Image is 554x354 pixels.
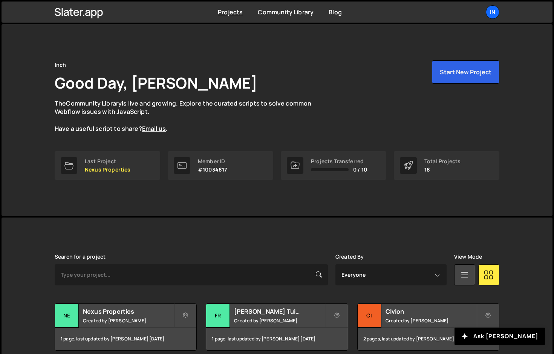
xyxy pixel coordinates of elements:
[55,303,197,351] a: Ne Nexus Properties Created by [PERSON_NAME] 1 page, last updated by [PERSON_NAME] [DATE]
[198,167,227,173] p: #10034817
[142,124,166,133] a: Email us
[55,264,328,285] input: Type your project...
[335,254,364,260] label: Created By
[83,317,174,324] small: Created by [PERSON_NAME]
[353,167,367,173] span: 0 / 10
[311,158,367,164] div: Projects Transferred
[85,167,131,173] p: Nexus Properties
[329,8,342,16] a: Blog
[206,304,230,328] div: Fr
[206,328,347,350] div: 1 page, last updated by [PERSON_NAME] [DATE]
[55,151,160,180] a: Last Project Nexus Properties
[486,5,499,19] a: In
[55,328,196,350] div: 1 page, last updated by [PERSON_NAME] [DATE]
[358,328,499,350] div: 2 pages, last updated by [PERSON_NAME] [DATE]
[234,317,325,324] small: Created by [PERSON_NAME]
[66,99,122,107] a: Community Library
[357,303,499,351] a: Ci Civion Created by [PERSON_NAME] 2 pages, last updated by [PERSON_NAME] [DATE]
[55,72,257,93] h1: Good Day, [PERSON_NAME]
[55,304,79,328] div: Ne
[455,328,545,345] button: Ask [PERSON_NAME]
[454,254,482,260] label: View Mode
[424,158,461,164] div: Total Projects
[432,60,499,84] button: Start New Project
[55,60,66,69] div: Inch
[386,317,476,324] small: Created by [PERSON_NAME]
[85,158,131,164] div: Last Project
[386,307,476,316] h2: Civion
[206,303,348,351] a: Fr [PERSON_NAME] Tuinen Created by [PERSON_NAME] 1 page, last updated by [PERSON_NAME] [DATE]
[234,307,325,316] h2: [PERSON_NAME] Tuinen
[83,307,174,316] h2: Nexus Properties
[198,158,227,164] div: Member ID
[218,8,243,16] a: Projects
[55,99,326,133] p: The is live and growing. Explore the curated scripts to solve common Webflow issues with JavaScri...
[358,304,381,328] div: Ci
[55,254,106,260] label: Search for a project
[424,167,461,173] p: 18
[258,8,314,16] a: Community Library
